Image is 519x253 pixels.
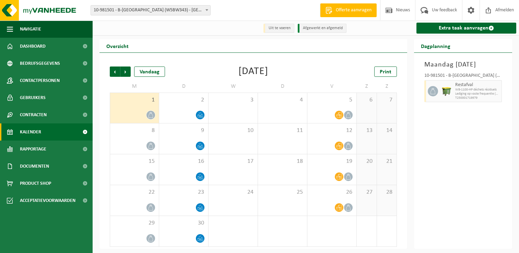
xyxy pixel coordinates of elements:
a: Print [374,67,397,77]
span: Restafval [455,82,500,88]
td: Z [357,80,377,93]
span: Rapportage [20,141,46,158]
div: [DATE] [238,67,268,77]
span: 22 [114,189,155,196]
span: 7 [380,96,393,104]
span: Offerte aanvragen [334,7,373,14]
span: Acceptatievoorwaarden [20,192,75,209]
span: 24 [212,189,254,196]
span: 27 [360,189,373,196]
a: Offerte aanvragen [320,3,377,17]
span: 21 [380,158,393,165]
span: Volgende [120,67,131,77]
td: V [307,80,357,93]
span: 10-981501 - B-ST GARE TUBIZE (W5BW343) - TUBIZE [91,5,210,15]
td: W [209,80,258,93]
span: 16 [163,158,205,165]
span: WB-1100-HP déchets résiduels [455,88,500,92]
h3: Maandag [DATE] [424,60,502,70]
h2: Overzicht [99,39,135,52]
span: 1 [114,96,155,104]
span: Kalender [20,123,41,141]
td: D [159,80,209,93]
span: 10-981501 - B-ST GARE TUBIZE (W5BW343) - TUBIZE [91,5,211,15]
span: Vorige [110,67,120,77]
span: Documenten [20,158,49,175]
span: 11 [261,127,304,134]
span: 28 [380,189,393,196]
span: 5 [311,96,353,104]
span: 13 [360,127,373,134]
span: 9 [163,127,205,134]
span: 3 [212,96,254,104]
span: Lediging op vaste frequentie (vanaf de 2e container) [455,92,500,96]
span: 26 [311,189,353,196]
h2: Dagplanning [414,39,457,52]
span: 25 [261,189,304,196]
div: Vandaag [134,67,165,77]
span: 8 [114,127,155,134]
span: T250001719979 [455,96,500,100]
span: 29 [114,219,155,227]
span: 23 [163,189,205,196]
span: 12 [311,127,353,134]
span: 19 [311,158,353,165]
span: Product Shop [20,175,51,192]
span: 18 [261,158,304,165]
td: M [110,80,159,93]
span: 20 [360,158,373,165]
a: Extra taak aanvragen [416,23,516,34]
span: 15 [114,158,155,165]
img: WB-1100-HPE-GN-50 [441,86,452,96]
li: Uit te voeren [263,24,294,33]
span: 6 [360,96,373,104]
td: Z [377,80,397,93]
span: 14 [380,127,393,134]
span: 17 [212,158,254,165]
span: Contactpersonen [20,72,60,89]
li: Afgewerkt en afgemeld [298,24,346,33]
span: 2 [163,96,205,104]
span: Contracten [20,106,47,123]
span: 30 [163,219,205,227]
td: D [258,80,307,93]
span: Bedrijfsgegevens [20,55,60,72]
span: Gebruikers [20,89,46,106]
span: 10 [212,127,254,134]
span: Dashboard [20,38,46,55]
span: 4 [261,96,304,104]
span: Print [380,69,391,75]
div: 10-981501 - B-[GEOGRAPHIC_DATA] (W5BW343) - [GEOGRAPHIC_DATA] [424,73,502,80]
span: Navigatie [20,21,41,38]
